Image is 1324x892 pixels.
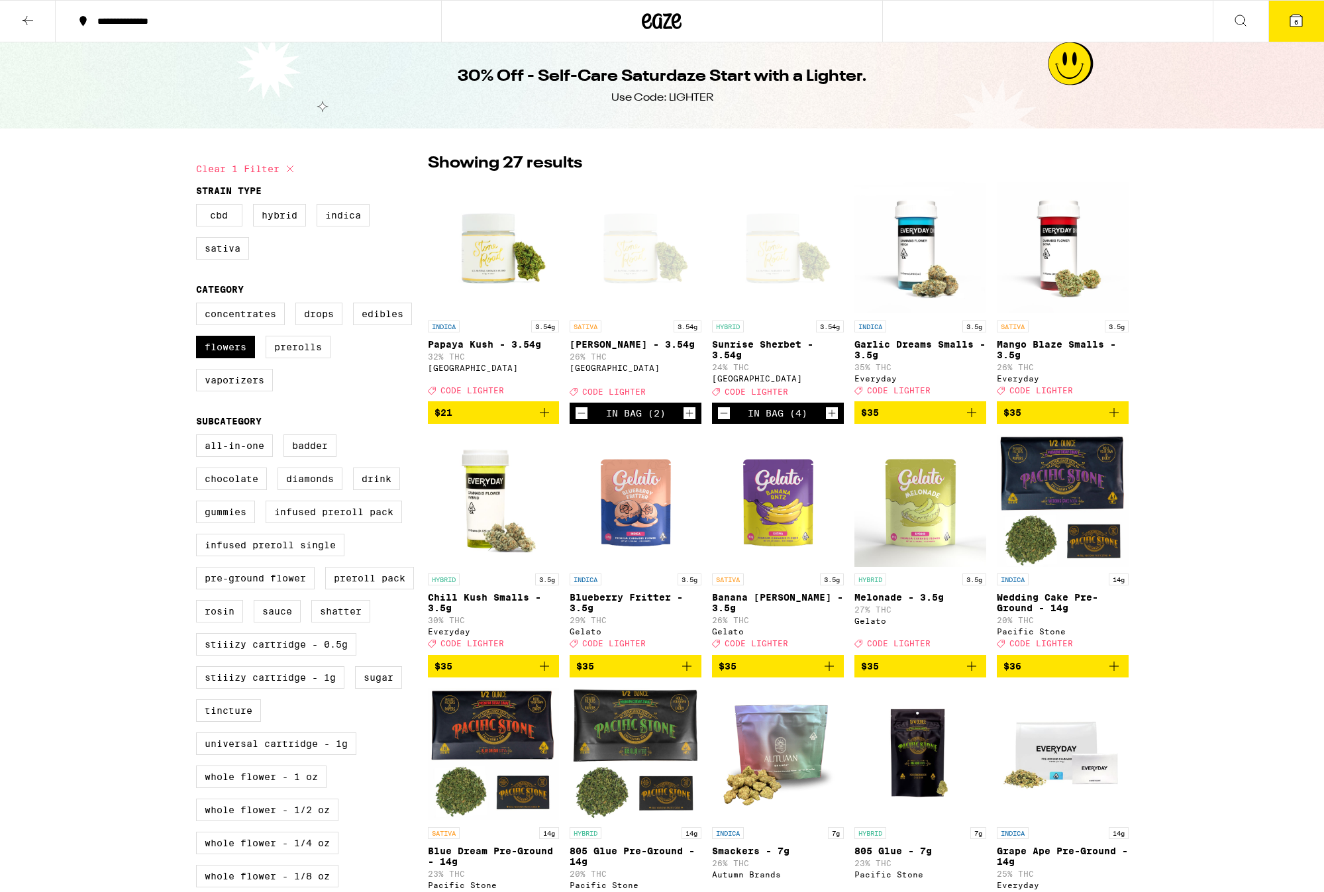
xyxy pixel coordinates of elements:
[196,600,243,622] label: Rosin
[353,303,412,325] label: Edibles
[997,363,1129,372] p: 26% THC
[854,363,986,372] p: 35% THC
[570,688,701,820] img: Pacific Stone - 805 Glue Pre-Ground - 14g
[355,666,402,689] label: Sugar
[854,859,986,867] p: 23% THC
[531,321,559,332] p: 3.54g
[611,91,713,105] div: Use Code: LIGHTER
[1109,827,1129,839] p: 14g
[712,573,744,585] p: SATIVA
[570,434,701,654] a: Open page for Blueberry Fritter - 3.5g from Gelato
[854,605,986,614] p: 27% THC
[428,339,560,350] p: Papaya Kush - 3.54g
[997,434,1129,567] img: Pacific Stone - Wedding Cake Pre-Ground - 14g
[196,799,338,821] label: Whole Flower - 1/2 oz
[570,339,701,350] p: [PERSON_NAME] - 3.54g
[816,321,844,332] p: 3.54g
[539,827,559,839] p: 14g
[712,627,844,636] div: Gelato
[683,407,696,420] button: Increment
[196,633,356,656] label: STIIIZY Cartridge - 0.5g
[682,827,701,839] p: 14g
[582,640,646,648] span: CODE LIGHTER
[253,204,306,226] label: Hybrid
[428,434,560,567] img: Everyday - Chill Kush Smalls - 3.5g
[725,640,788,648] span: CODE LIGHTER
[997,374,1129,383] div: Everyday
[196,204,242,226] label: CBD
[712,616,844,624] p: 26% THC
[854,592,986,603] p: Melonade - 3.5g
[570,434,701,567] img: Gelato - Blueberry Fritter - 3.5g
[428,881,560,889] div: Pacific Stone
[570,352,701,361] p: 26% THC
[712,846,844,856] p: Smackers - 7g
[854,321,886,332] p: INDICA
[196,567,315,589] label: Pre-ground Flower
[717,407,731,420] button: Decrement
[1003,661,1021,671] span: $36
[854,374,986,383] div: Everyday
[440,386,504,395] span: CODE LIGHTER
[748,408,807,419] div: In Bag (4)
[434,661,452,671] span: $35
[428,627,560,636] div: Everyday
[678,573,701,585] p: 3.5g
[570,321,601,332] p: SATIVA
[428,827,460,839] p: SATIVA
[295,303,342,325] label: Drops
[1009,640,1073,648] span: CODE LIGHTER
[997,827,1029,839] p: INDICA
[325,567,414,589] label: Preroll Pack
[712,339,844,360] p: Sunrise Sherbet - 3.54g
[570,627,701,636] div: Gelato
[196,501,255,523] label: Gummies
[570,573,601,585] p: INDICA
[196,237,249,260] label: Sativa
[1109,573,1129,585] p: 14g
[712,859,844,867] p: 26% THC
[283,434,336,457] label: Badder
[820,573,844,585] p: 3.5g
[196,865,338,887] label: Whole Flower - 1/8 oz
[196,832,338,854] label: Whole Flower - 1/4 oz
[962,573,986,585] p: 3.5g
[725,387,788,396] span: CODE LIGHTER
[1003,407,1021,418] span: $35
[196,185,262,196] legend: Strain Type
[997,655,1129,677] button: Add to bag
[861,661,879,671] span: $35
[428,846,560,867] p: Blue Dream Pre-Ground - 14g
[353,468,400,490] label: Drink
[196,369,273,391] label: Vaporizers
[712,363,844,372] p: 24% THC
[712,374,844,383] div: [GEOGRAPHIC_DATA]
[867,386,931,395] span: CODE LIGHTER
[712,688,844,820] img: Autumn Brands - Smackers - 7g
[428,655,560,677] button: Add to bag
[428,573,460,585] p: HYBRID
[570,846,701,867] p: 805 Glue Pre-Ground - 14g
[535,573,559,585] p: 3.5g
[266,336,331,358] label: Prerolls
[428,688,560,820] img: Pacific Stone - Blue Dream Pre-Ground - 14g
[712,655,844,677] button: Add to bag
[712,181,844,403] a: Open page for Sunrise Sherbet - 3.54g from Stone Road
[317,204,370,226] label: Indica
[867,640,931,648] span: CODE LIGHTER
[861,407,879,418] span: $35
[576,661,594,671] span: $35
[570,655,701,677] button: Add to bag
[570,181,701,403] a: Open page for Lemon Jack - 3.54g from Stone Road
[854,434,986,654] a: Open page for Melonade - 3.5g from Gelato
[278,468,342,490] label: Diamonds
[997,688,1129,820] img: Everyday - Grape Ape Pre-Ground - 14g
[854,846,986,856] p: 805 Glue - 7g
[854,573,886,585] p: HYBRID
[854,181,986,401] a: Open page for Garlic Dreams Smalls - 3.5g from Everyday
[997,869,1129,878] p: 25% THC
[428,364,560,372] div: [GEOGRAPHIC_DATA]
[1239,852,1311,885] iframe: Opens a widget where you can find more information
[970,827,986,839] p: 7g
[854,655,986,677] button: Add to bag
